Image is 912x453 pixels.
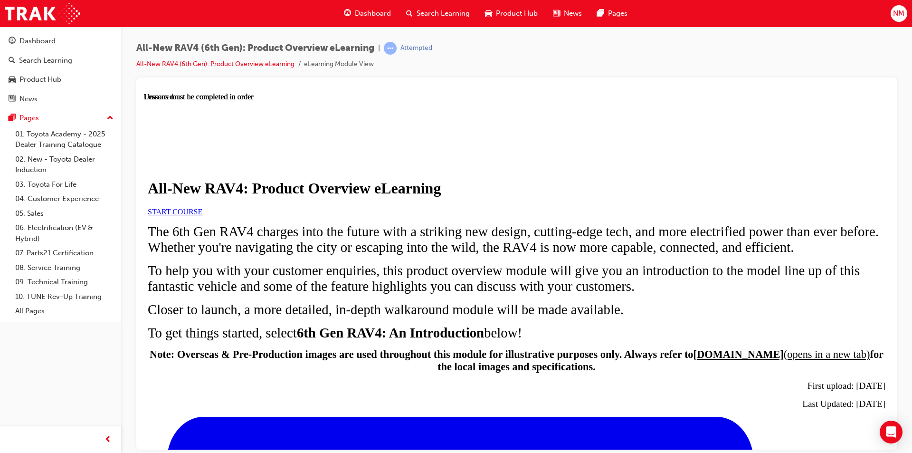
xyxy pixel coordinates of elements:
span: | [378,43,380,54]
span: car-icon [485,8,492,19]
strong: [DOMAIN_NAME] [550,256,640,268]
span: News [564,8,582,19]
span: Closer to launch, a more detailed, in-depth walkaround module will be made available. [4,209,480,224]
span: Search Learning [417,8,470,19]
span: NM [893,8,904,19]
span: First upload: [DATE] [664,288,741,298]
button: Pages [4,109,117,127]
div: Pages [19,113,39,124]
a: All Pages [11,304,117,318]
span: pages-icon [9,114,16,123]
a: All-New RAV4 (6th Gen): Product Overview eLearning [136,60,294,68]
a: 06. Electrification (EV & Hybrid) [11,221,117,246]
div: Open Intercom Messenger [880,421,902,443]
a: 09. Technical Training [11,275,117,289]
button: NM [891,5,907,22]
h1: All-New RAV4: Product Overview eLearning [4,87,741,105]
a: START COURSE [4,115,58,123]
strong: Note: Overseas & Pre-Production images are used throughout this module for illustrative purposes ... [6,256,550,268]
span: guage-icon [9,37,16,46]
span: prev-icon [104,434,112,446]
span: To help you with your customer enquiries, this product overview module will give you an introduct... [4,170,716,201]
span: Last Updated: [DATE] [658,306,741,316]
a: Product Hub [4,71,117,88]
strong: for the local images and specifications. [294,256,740,280]
a: Search Learning [4,52,117,69]
strong: 6th Gen RAV4: An Introduction [153,232,340,248]
div: Dashboard [19,36,56,47]
span: up-icon [107,112,114,125]
div: Search Learning [19,55,72,66]
span: car-icon [9,76,16,84]
span: (opens in a new tab) [640,256,726,268]
div: Product Hub [19,74,61,85]
span: Dashboard [355,8,391,19]
span: Product Hub [496,8,538,19]
a: car-iconProduct Hub [477,4,545,23]
span: search-icon [406,8,413,19]
span: To get things started, select below! [4,232,378,248]
span: news-icon [553,8,560,19]
a: 03. Toyota For Life [11,177,117,192]
button: DashboardSearch LearningProduct HubNews [4,30,117,109]
li: eLearning Module View [304,59,374,70]
a: search-iconSearch Learning [399,4,477,23]
span: search-icon [9,57,15,65]
span: Pages [608,8,627,19]
a: pages-iconPages [589,4,635,23]
div: News [19,94,38,105]
a: 10. TUNE Rev-Up Training [11,289,117,304]
span: learningRecordVerb_ATTEMPT-icon [384,42,397,55]
a: guage-iconDashboard [336,4,399,23]
a: 08. Service Training [11,260,117,275]
span: All-New RAV4 (6th Gen): Product Overview eLearning [136,43,374,54]
a: news-iconNews [545,4,589,23]
div: Attempted [400,44,432,53]
span: The 6th Gen RAV4 charges into the future with a striking new design, cutting-edge tech, and more ... [4,131,735,162]
a: Dashboard [4,32,117,50]
a: 04. Customer Experience [11,192,117,206]
a: 02. New - Toyota Dealer Induction [11,152,117,177]
a: 05. Sales [11,206,117,221]
img: Trak [5,3,80,24]
a: [DOMAIN_NAME](opens in a new tab) [550,256,726,268]
a: 01. Toyota Academy - 2025 Dealer Training Catalogue [11,127,117,152]
span: pages-icon [597,8,604,19]
span: guage-icon [344,8,351,19]
span: news-icon [9,95,16,104]
a: News [4,90,117,108]
a: 07. Parts21 Certification [11,246,117,260]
